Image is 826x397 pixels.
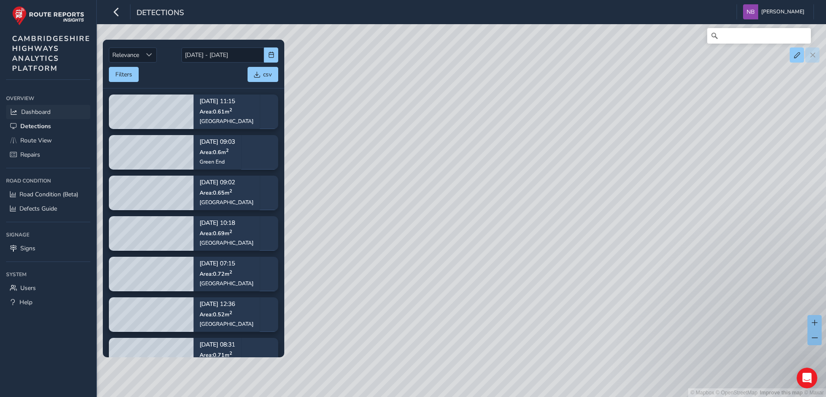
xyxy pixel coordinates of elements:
[6,133,90,148] a: Route View
[200,158,235,165] div: Green End
[200,270,232,277] span: Area: 0.72 m
[200,139,235,145] p: [DATE] 09:03
[200,351,232,359] span: Area: 0.71 m
[12,34,90,73] span: CAMBRIDGESHIRE HIGHWAYS ANALYTICS PLATFORM
[229,350,232,356] sup: 2
[20,122,51,130] span: Detections
[20,284,36,292] span: Users
[109,67,139,82] button: Filters
[248,67,278,82] button: csv
[137,7,184,19] span: Detections
[6,119,90,133] a: Detections
[200,321,254,328] div: [GEOGRAPHIC_DATA]
[6,281,90,295] a: Users
[200,239,254,246] div: [GEOGRAPHIC_DATA]
[200,108,232,115] span: Area: 0.61 m
[263,70,272,79] span: csv
[142,48,156,62] div: Sort by Date
[6,105,90,119] a: Dashboard
[200,301,254,307] p: [DATE] 12:36
[229,228,232,234] sup: 2
[200,148,229,156] span: Area: 0.6 m
[200,220,254,226] p: [DATE] 10:18
[6,202,90,216] a: Defects Guide
[6,241,90,255] a: Signs
[229,187,232,194] sup: 2
[200,342,235,348] p: [DATE] 08:31
[21,108,51,116] span: Dashboard
[200,230,232,237] span: Area: 0.69 m
[6,228,90,241] div: Signage
[200,261,254,267] p: [DATE] 07:15
[6,148,90,162] a: Repairs
[19,205,57,213] span: Defects Guide
[20,136,52,145] span: Route View
[229,106,232,113] sup: 2
[19,298,32,306] span: Help
[6,92,90,105] div: Overview
[20,151,40,159] span: Repairs
[200,199,254,206] div: [GEOGRAPHIC_DATA]
[109,48,142,62] span: Relevance
[229,268,232,275] sup: 2
[19,190,78,198] span: Road Condition (Beta)
[200,180,254,186] p: [DATE] 09:02
[226,147,229,153] sup: 2
[6,268,90,281] div: System
[229,309,232,315] sup: 2
[20,244,35,252] span: Signs
[6,174,90,187] div: Road Condition
[743,4,807,19] button: [PERSON_NAME]
[200,311,232,318] span: Area: 0.52 m
[797,368,817,388] iframe: Intercom live chat
[200,280,254,287] div: [GEOGRAPHIC_DATA]
[743,4,758,19] img: diamond-layout
[6,187,90,202] a: Road Condition (Beta)
[761,4,804,19] span: [PERSON_NAME]
[200,98,254,104] p: [DATE] 11:15
[12,6,84,25] img: rr logo
[707,28,811,44] input: Search
[200,118,254,125] div: [GEOGRAPHIC_DATA]
[200,189,232,196] span: Area: 0.65 m
[6,295,90,309] a: Help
